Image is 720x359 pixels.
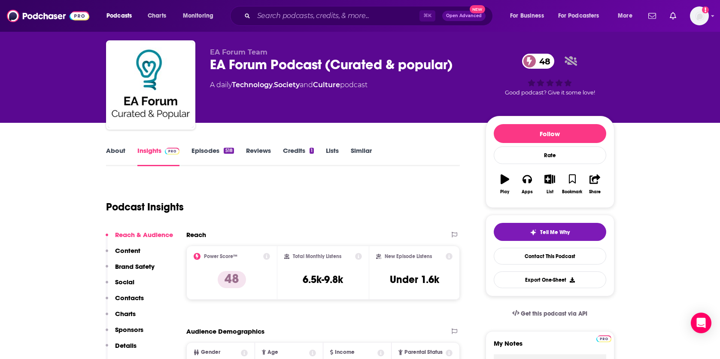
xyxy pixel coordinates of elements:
[553,9,612,23] button: open menu
[335,350,355,355] span: Income
[293,253,341,259] h2: Total Monthly Listens
[494,169,516,200] button: Play
[583,169,606,200] button: Share
[385,253,432,259] h2: New Episode Listens
[310,148,314,154] div: 1
[505,89,595,96] span: Good podcast? Give it some love!
[561,169,583,200] button: Bookmark
[300,81,313,89] span: and
[303,273,343,286] h3: 6.5k-9.8k
[204,253,237,259] h2: Power Score™
[210,80,368,90] div: A daily podcast
[442,11,486,21] button: Open AdvancedNew
[165,148,180,155] img: Podchaser Pro
[210,48,267,56] span: EA Forum Team
[538,169,561,200] button: List
[522,54,555,69] a: 48
[108,42,194,128] img: EA Forum Podcast (Curated & popular)
[446,14,482,18] span: Open Advanced
[106,10,132,22] span: Podcasts
[691,313,711,333] div: Open Intercom Messenger
[232,81,273,89] a: Technology
[494,146,606,164] div: Rate
[589,189,601,195] div: Share
[224,148,234,154] div: 518
[106,310,136,326] button: Charts
[516,169,538,200] button: Apps
[500,189,509,195] div: Play
[494,248,606,265] a: Contact This Podcast
[505,303,595,324] a: Get this podcast via API
[142,9,171,23] a: Charts
[267,350,278,355] span: Age
[690,6,709,25] img: User Profile
[313,81,340,89] a: Culture
[115,262,155,271] p: Brand Safety
[419,10,435,21] span: ⌘ K
[645,9,659,23] a: Show notifications dropdown
[531,54,555,69] span: 48
[596,334,611,342] a: Pro website
[115,246,140,255] p: Content
[504,9,555,23] button: open menu
[470,5,485,13] span: New
[690,6,709,25] span: Logged in as Isla
[238,6,501,26] div: Search podcasts, credits, & more...
[106,326,143,341] button: Sponsors
[254,9,419,23] input: Search podcasts, credits, & more...
[547,189,553,195] div: List
[690,6,709,25] button: Show profile menu
[106,201,184,213] h1: Podcast Insights
[148,10,166,22] span: Charts
[273,81,274,89] span: ,
[562,189,582,195] div: Bookmark
[494,124,606,143] button: Follow
[486,48,614,101] div: 48Good podcast? Give it some love!
[106,278,134,294] button: Social
[106,246,140,262] button: Content
[494,271,606,288] button: Export One-Sheet
[106,262,155,278] button: Brand Safety
[702,6,709,13] svg: Add a profile image
[521,310,587,317] span: Get this podcast via API
[191,146,234,166] a: Episodes518
[115,341,137,350] p: Details
[618,10,632,22] span: More
[510,10,544,22] span: For Business
[218,271,246,288] p: 48
[326,146,339,166] a: Lists
[246,146,271,166] a: Reviews
[177,9,225,23] button: open menu
[186,327,264,335] h2: Audience Demographics
[115,310,136,318] p: Charts
[106,231,173,246] button: Reach & Audience
[666,9,680,23] a: Show notifications dropdown
[115,294,144,302] p: Contacts
[100,9,143,23] button: open menu
[494,339,606,354] label: My Notes
[106,294,144,310] button: Contacts
[390,273,439,286] h3: Under 1.6k
[115,278,134,286] p: Social
[404,350,443,355] span: Parental Status
[137,146,180,166] a: InsightsPodchaser Pro
[494,223,606,241] button: tell me why sparkleTell Me Why
[183,10,213,22] span: Monitoring
[7,8,89,24] img: Podchaser - Follow, Share and Rate Podcasts
[106,146,125,166] a: About
[530,229,537,236] img: tell me why sparkle
[558,10,599,22] span: For Podcasters
[596,335,611,342] img: Podchaser Pro
[283,146,314,166] a: Credits1
[115,231,173,239] p: Reach & Audience
[115,326,143,334] p: Sponsors
[274,81,300,89] a: Society
[540,229,570,236] span: Tell Me Why
[106,341,137,357] button: Details
[201,350,220,355] span: Gender
[351,146,372,166] a: Similar
[522,189,533,195] div: Apps
[186,231,206,239] h2: Reach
